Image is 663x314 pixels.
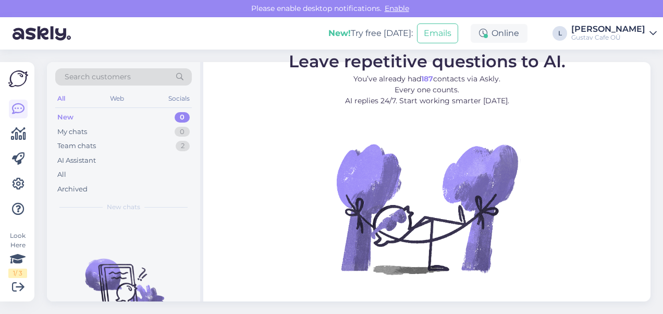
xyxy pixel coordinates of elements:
div: 0 [175,112,190,123]
div: Team chats [57,141,96,151]
div: All [57,170,66,180]
div: 2 [176,141,190,151]
div: L [552,26,567,41]
div: My chats [57,127,87,137]
div: 0 [175,127,190,137]
div: [PERSON_NAME] [571,25,645,33]
div: Try free [DATE]: [328,27,413,40]
div: Archived [57,184,88,195]
div: Gustav Cafe OÜ [571,33,645,42]
div: 1 / 3 [8,269,27,278]
div: New [57,112,73,123]
button: Emails [417,23,458,43]
b: 187 [421,74,433,83]
span: Leave repetitive questions to AI. [289,51,566,71]
div: Look Here [8,231,27,278]
img: No Chat active [333,115,521,303]
span: New chats [107,202,140,212]
img: Askly Logo [8,70,28,87]
span: Enable [382,4,412,13]
b: New! [328,28,351,38]
div: Online [471,24,527,43]
span: Search customers [65,71,131,82]
a: [PERSON_NAME]Gustav Cafe OÜ [571,25,657,42]
p: You’ve already had contacts via Askly. Every one counts. AI replies 24/7. Start working smarter [... [289,74,566,106]
div: Socials [166,92,192,105]
div: AI Assistant [57,155,96,166]
div: All [55,92,67,105]
div: Web [108,92,126,105]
